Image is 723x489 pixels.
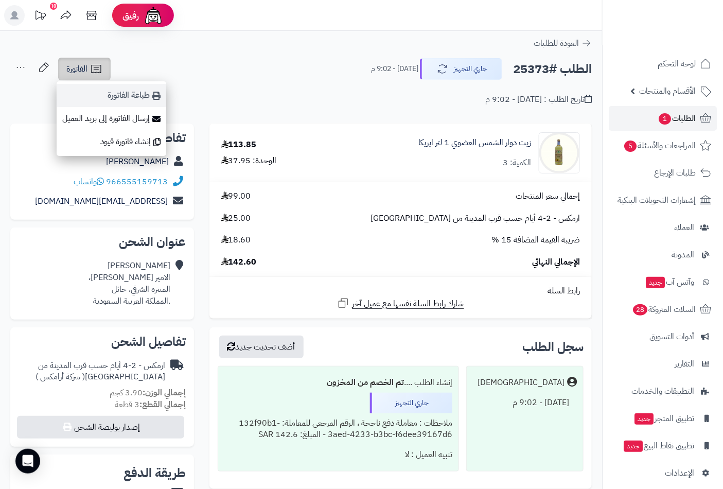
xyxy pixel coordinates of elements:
[139,398,186,411] strong: إجمالي القطع:
[124,467,186,479] h2: طريقة الدفع
[19,132,186,144] h2: تفاصيل العميل
[219,336,304,358] button: أضف تحديث جديد
[36,371,85,383] span: ( شركة أرامكس )
[516,190,580,202] span: إجمالي سعر المنتجات
[371,213,580,224] span: ارمكس - 2-4 أيام حسب قرب المدينة من [GEOGRAPHIC_DATA]
[110,387,186,399] small: 3.90 كجم
[623,439,694,453] span: تطبيق نقاط البيع
[352,298,464,310] span: شارك رابط السلة نفسها مع عميل آخر
[19,336,186,348] h2: تفاصيل الشحن
[639,84,696,98] span: الأقسام والمنتجات
[609,133,717,158] a: المراجعات والأسئلة5
[57,130,166,153] a: إنشاء فاتورة قيود
[609,324,717,349] a: أدوات التسويق
[645,275,694,289] span: وآتس آب
[609,242,717,267] a: المدونة
[534,37,579,49] span: العودة للطلبات
[632,302,696,317] span: السلات المتروكة
[370,393,452,413] div: جاري التجهيز
[221,190,251,202] span: 99.00
[609,161,717,185] a: طلبات الإرجاع
[609,461,717,485] a: الإعدادات
[658,57,696,71] span: لوحة التحكم
[532,256,580,268] span: الإجمالي النهائي
[609,297,717,322] a: السلات المتروكة28
[50,3,57,10] div: 10
[646,277,665,288] span: جديد
[420,58,502,80] button: جاري التجهيز
[653,29,713,50] img: logo-2.png
[609,270,717,294] a: وآتس آبجديد
[57,107,166,130] a: إرسال الفاتورة إلى بريد العميل
[122,9,139,22] span: رفيق
[106,176,168,188] a: 966555159713
[609,188,717,213] a: إشعارات التحويلات البنكية
[19,360,165,383] div: ارمكس - 2-4 أيام حسب قرب المدينة من [GEOGRAPHIC_DATA]
[224,373,452,393] div: إنشاء الطلب ....
[491,234,580,246] span: ضريبة القيمة المضافة 15 %
[221,213,251,224] span: 25.00
[74,176,104,188] a: واتساب
[609,352,717,376] a: التقارير
[214,285,588,297] div: رابط السلة
[522,341,584,353] h3: سجل الطلب
[15,449,40,474] div: Open Intercom Messenger
[327,376,404,389] b: تم الخصم من المخزون
[224,413,452,445] div: ملاحظات : معاملة دفع ناجحة ، الرقم المرجعي للمعاملة: 132f90b1-3aed-4233-b3bc-f6dee39167d6 - المبل...
[654,166,696,180] span: طلبات الإرجاع
[27,5,53,28] a: تحديثات المنصة
[418,137,531,149] a: زيت دوار الشمس العضوي 1 لتر ايريكا
[674,220,694,235] span: العملاء
[609,406,717,431] a: تطبيق المتجرجديد
[58,58,111,80] a: الفاتورة
[609,106,717,131] a: الطلبات1
[66,63,87,75] span: الفاتورة
[609,433,717,458] a: تطبيق نقاط البيعجديد
[633,304,647,316] span: 28
[609,215,717,240] a: العملاء
[675,357,694,371] span: التقارير
[224,445,452,465] div: تنبيه العميل : لا
[371,64,418,74] small: [DATE] - 9:02 م
[19,236,186,248] h2: عنوان الشحن
[623,138,696,153] span: المراجعات والأسئلة
[221,234,251,246] span: 18.60
[624,441,643,452] span: جديد
[106,155,169,168] a: [PERSON_NAME]
[513,59,592,80] h2: الطلب #25373
[485,94,592,106] div: تاريخ الطلب : [DATE] - 9:02 م
[659,113,671,125] span: 1
[618,193,696,207] span: إشعارات التحويلات البنكية
[658,111,696,126] span: الطلبات
[665,466,694,480] span: الإعدادات
[337,297,464,310] a: شارك رابط السلة نفسها مع عميل آخر
[35,195,168,207] a: [EMAIL_ADDRESS][DOMAIN_NAME]
[89,260,170,307] div: [PERSON_NAME] الامير [PERSON_NAME]، المنتزه الشرقي، حائل .المملكة العربية السعودية
[17,416,184,439] button: إصدار بوليصة الشحن
[115,398,186,411] small: 3 قطعة
[221,256,257,268] span: 142.60
[473,393,577,413] div: [DATE] - 9:02 م
[143,387,186,399] strong: إجمالي الوزن:
[624,141,637,152] span: 5
[534,37,592,49] a: العودة للطلبات
[539,132,579,173] img: 1748268578-%D8%B2%D9%8A%D8%AA%20%D8%AF%D9%88%D8%A7%D8%B1%20%D8%A7%D9%84%D8%B4%D9%85%D8%B3%20%D8%A...
[634,413,654,425] span: جديد
[143,5,164,26] img: ai-face.png
[503,157,531,169] div: الكمية: 3
[672,248,694,262] span: المدونة
[221,155,277,167] div: الوحدة: 37.95
[609,51,717,76] a: لوحة التحكم
[633,411,694,426] span: تطبيق المتجر
[649,329,694,344] span: أدوات التسويق
[57,84,166,107] a: طباعة الفاتورة
[221,139,257,151] div: 113.85
[478,377,565,389] div: [DEMOGRAPHIC_DATA]
[631,384,694,398] span: التطبيقات والخدمات
[609,379,717,404] a: التطبيقات والخدمات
